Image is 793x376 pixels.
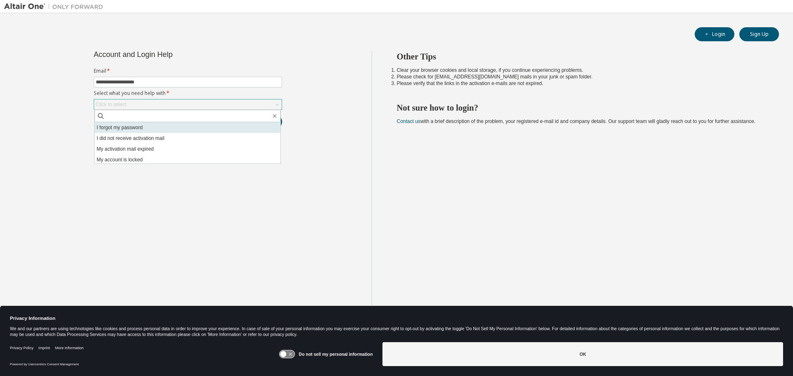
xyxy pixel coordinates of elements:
[96,101,126,108] div: Click to select
[397,73,765,80] li: Please check for [EMAIL_ADDRESS][DOMAIN_NAME] mails in your junk or spam folder.
[397,102,765,113] h2: Not sure how to login?
[695,27,734,41] button: Login
[397,118,420,124] a: Contact us
[94,90,282,97] label: Select what you need help with
[397,67,765,73] li: Clear your browser cookies and local storage, if you continue experiencing problems.
[94,51,245,58] div: Account and Login Help
[397,80,765,87] li: Please verify that the links in the activation e-mails are not expired.
[397,51,765,62] h2: Other Tips
[4,2,107,11] img: Altair One
[94,68,282,74] label: Email
[95,122,280,133] li: I forgot my password
[397,118,755,124] span: with a brief description of the problem, your registered e-mail id and company details. Our suppo...
[739,27,779,41] button: Sign Up
[94,99,282,109] div: Click to select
